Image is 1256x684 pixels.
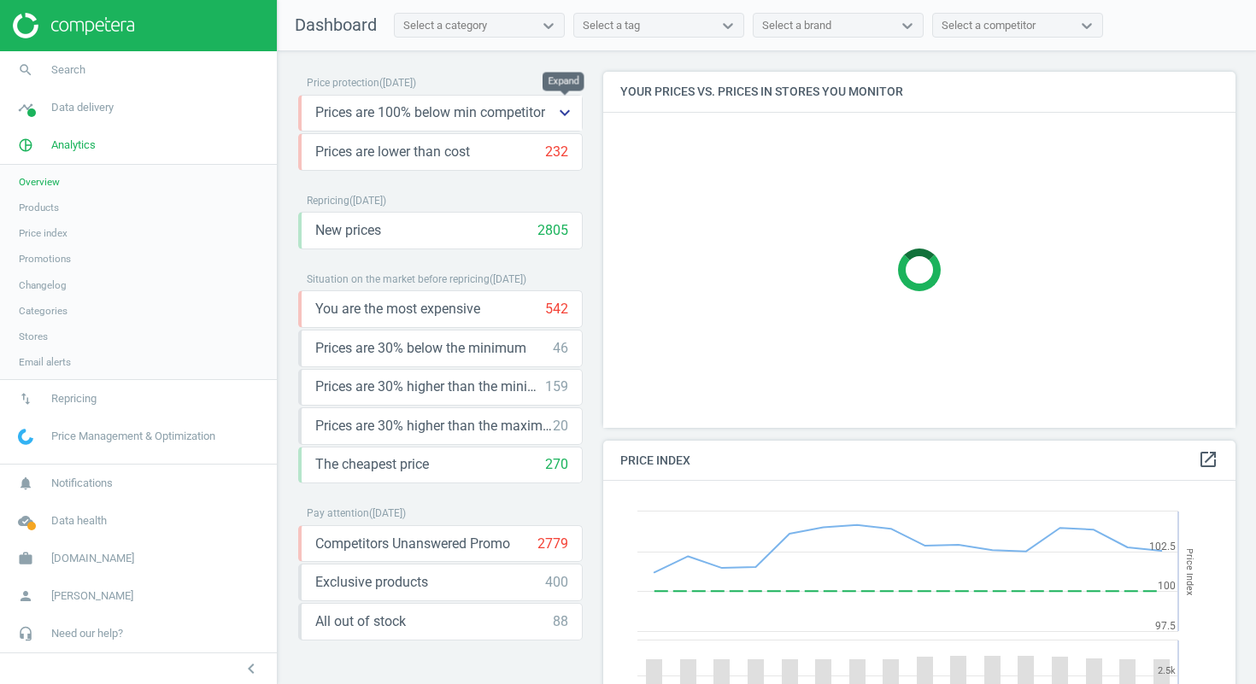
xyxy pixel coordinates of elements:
[553,417,568,436] div: 20
[19,201,59,214] span: Products
[315,221,381,240] span: New prices
[1155,620,1176,632] text: 97.5
[1184,548,1195,595] tspan: Price Index
[307,77,379,89] span: Price protection
[315,103,545,122] span: Prices are 100% below min competitor
[603,72,1235,112] h4: Your prices vs. prices in stores you monitor
[1149,541,1176,552] text: 102.5
[537,221,568,240] div: 2805
[545,573,568,592] div: 400
[349,195,386,207] span: ( [DATE] )
[583,18,640,33] div: Select a tag
[9,383,42,415] i: swap_vert
[555,102,575,123] i: keyboard_arrow_down
[51,137,96,153] span: Analytics
[51,62,85,78] span: Search
[19,175,60,189] span: Overview
[315,300,480,319] span: You are the most expensive
[51,588,133,604] span: [PERSON_NAME]
[51,513,107,529] span: Data health
[19,278,67,292] span: Changelog
[315,143,470,161] span: Prices are lower than cost
[1158,665,1176,676] text: 2.5k
[51,100,114,115] span: Data delivery
[315,573,428,592] span: Exclusive products
[307,195,349,207] span: Repricing
[315,612,406,631] span: All out of stock
[537,535,568,553] div: 2779
[762,18,831,33] div: Select a brand
[51,551,134,566] span: [DOMAIN_NAME]
[19,226,67,240] span: Price index
[490,273,526,285] span: ( [DATE] )
[9,91,42,124] i: timeline
[51,476,113,491] span: Notifications
[1158,580,1176,592] text: 100
[1198,449,1218,470] i: open_in_new
[19,355,71,369] span: Email alerts
[241,658,261,679] i: chevron_left
[315,339,526,358] span: Prices are 30% below the minimum
[9,542,42,575] i: work
[403,18,487,33] div: Select a category
[545,300,568,319] div: 542
[315,455,429,474] span: The cheapest price
[553,339,568,358] div: 46
[13,13,134,38] img: ajHJNr6hYgQAAAAASUVORK5CYII=
[9,54,42,86] i: search
[603,441,1235,481] h4: Price Index
[19,252,71,266] span: Promotions
[9,129,42,161] i: pie_chart_outlined
[307,507,369,519] span: Pay attention
[51,626,123,641] span: Need our help?
[9,467,42,500] i: notifications
[553,612,568,631] div: 88
[315,535,510,553] span: Competitors Unanswered Promo
[545,143,568,161] div: 232
[1198,449,1218,471] a: open_in_new
[545,455,568,474] div: 270
[19,304,67,318] span: Categories
[379,77,416,89] span: ( [DATE] )
[369,507,406,519] span: ( [DATE] )
[51,391,97,406] span: Repricing
[9,580,42,612] i: person
[295,15,377,35] span: Dashboard
[19,330,48,343] span: Stores
[315,417,553,436] span: Prices are 30% higher than the maximal
[230,658,273,680] button: chevron_left
[307,273,490,285] span: Situation on the market before repricing
[51,429,215,444] span: Price Management & Optimization
[9,505,42,537] i: cloud_done
[9,617,42,650] i: headset_mic
[543,72,584,91] div: Expand
[942,18,1036,33] div: Select a competitor
[18,429,33,445] img: wGWNvw8QSZomAAAAABJRU5ErkJggg==
[548,96,582,131] button: keyboard_arrow_down
[315,377,545,396] span: Prices are 30% higher than the minimum
[545,377,568,396] div: 159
